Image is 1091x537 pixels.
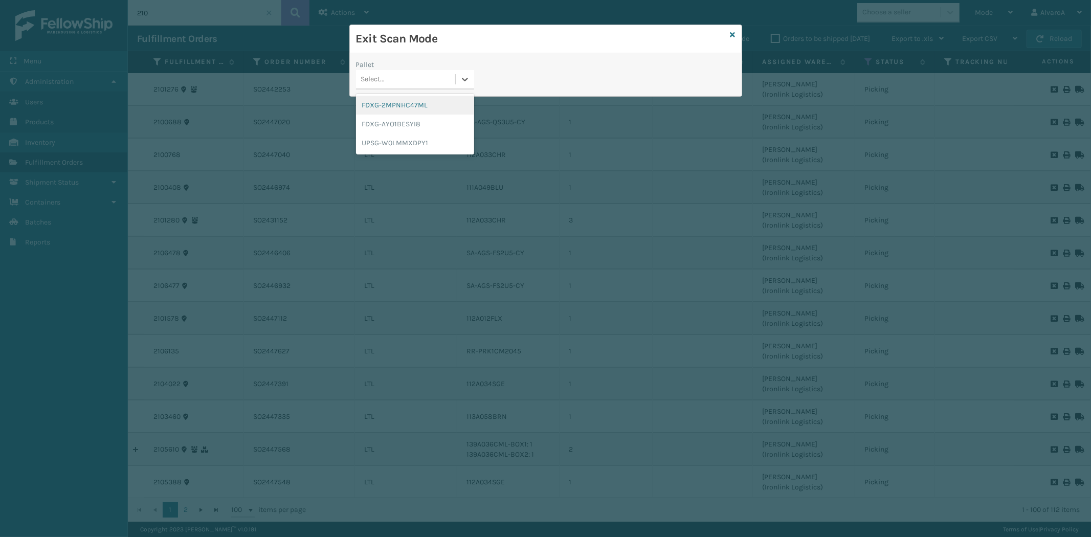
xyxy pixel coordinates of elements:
div: FDXG-AYO1BESYI8 [356,115,474,133]
div: Select... [361,74,385,85]
label: Pallet [356,59,374,70]
h3: Exit Scan Mode [356,31,726,47]
div: FDXG-2MPNHC47ML [356,96,474,115]
div: UPSG-W0LMMXDPY1 [356,133,474,152]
